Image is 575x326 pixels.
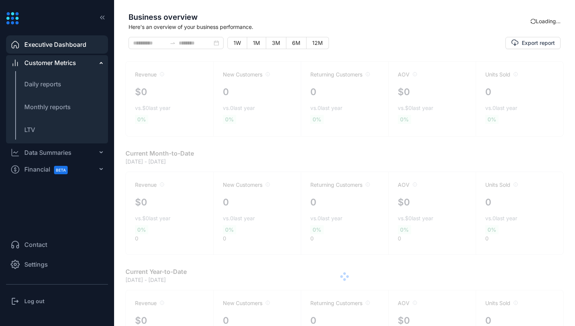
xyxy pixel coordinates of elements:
[272,40,280,46] span: 3M
[54,166,68,174] span: BETA
[24,103,71,111] span: Monthly reports
[170,40,176,46] span: swap-right
[312,40,323,46] span: 12M
[24,161,75,178] span: Financial
[24,126,35,134] span: LTV
[531,17,561,25] div: Loading...
[24,58,76,67] span: Customer Metrics
[522,39,555,47] span: Export report
[24,297,44,305] h3: Log out
[129,23,531,31] span: Here's an overview of your business performance.
[24,148,71,157] div: Data Summaries
[170,40,176,46] span: to
[24,40,86,49] span: Executive Dashboard
[253,40,260,46] span: 1M
[129,11,531,23] span: Business overview
[24,80,61,88] span: Daily reports
[531,19,536,24] span: sync
[505,37,561,49] button: Export report
[292,40,300,46] span: 6M
[24,240,47,249] span: Contact
[24,260,48,269] span: Settings
[233,40,241,46] span: 1W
